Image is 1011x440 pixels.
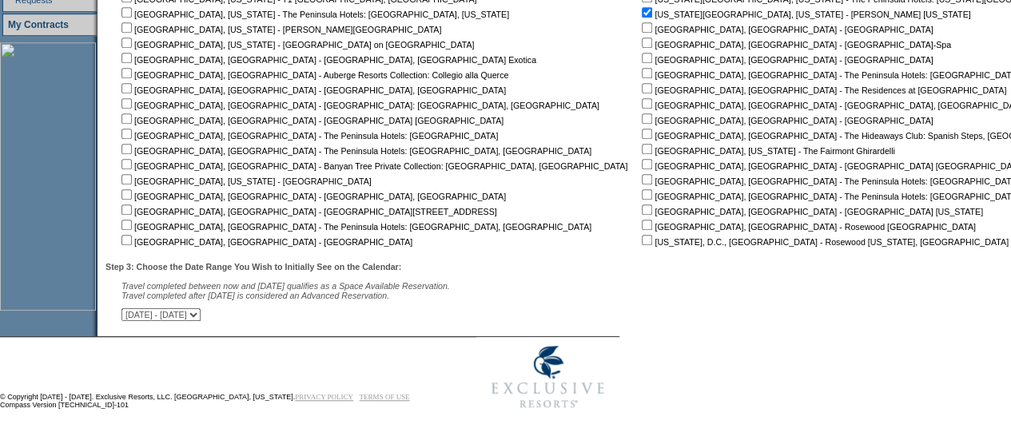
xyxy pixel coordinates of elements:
[118,101,599,110] nobr: [GEOGRAPHIC_DATA], [GEOGRAPHIC_DATA] - [GEOGRAPHIC_DATA]: [GEOGRAPHIC_DATA], [GEOGRAPHIC_DATA]
[118,146,591,156] nobr: [GEOGRAPHIC_DATA], [GEOGRAPHIC_DATA] - The Peninsula Hotels: [GEOGRAPHIC_DATA], [GEOGRAPHIC_DATA]
[639,40,951,50] nobr: [GEOGRAPHIC_DATA], [GEOGRAPHIC_DATA] - [GEOGRAPHIC_DATA]-Spa
[118,116,504,125] nobr: [GEOGRAPHIC_DATA], [GEOGRAPHIC_DATA] - [GEOGRAPHIC_DATA] [GEOGRAPHIC_DATA]
[639,85,1006,95] nobr: [GEOGRAPHIC_DATA], [GEOGRAPHIC_DATA] - The Residences at [GEOGRAPHIC_DATA]
[639,207,983,216] nobr: [GEOGRAPHIC_DATA], [GEOGRAPHIC_DATA] - [GEOGRAPHIC_DATA] [US_STATE]
[118,10,509,19] nobr: [GEOGRAPHIC_DATA], [US_STATE] - The Peninsula Hotels: [GEOGRAPHIC_DATA], [US_STATE]
[639,25,933,34] nobr: [GEOGRAPHIC_DATA], [GEOGRAPHIC_DATA] - [GEOGRAPHIC_DATA]
[118,222,591,232] nobr: [GEOGRAPHIC_DATA], [GEOGRAPHIC_DATA] - The Peninsula Hotels: [GEOGRAPHIC_DATA], [GEOGRAPHIC_DATA]
[118,207,497,216] nobr: [GEOGRAPHIC_DATA], [GEOGRAPHIC_DATA] - [GEOGRAPHIC_DATA][STREET_ADDRESS]
[639,237,1009,247] nobr: [US_STATE], D.C., [GEOGRAPHIC_DATA] - Rosewood [US_STATE], [GEOGRAPHIC_DATA]
[208,308,247,323] input: Submit
[118,25,441,34] nobr: [GEOGRAPHIC_DATA], [US_STATE] - [PERSON_NAME][GEOGRAPHIC_DATA]
[118,40,474,50] nobr: [GEOGRAPHIC_DATA], [US_STATE] - [GEOGRAPHIC_DATA] on [GEOGRAPHIC_DATA]
[639,116,933,125] nobr: [GEOGRAPHIC_DATA], [GEOGRAPHIC_DATA] - [GEOGRAPHIC_DATA]
[118,161,627,171] nobr: [GEOGRAPHIC_DATA], [GEOGRAPHIC_DATA] - Banyan Tree Private Collection: [GEOGRAPHIC_DATA], [GEOGRA...
[639,146,894,156] nobr: [GEOGRAPHIC_DATA], [US_STATE] - The Fairmont Ghirardelli
[639,55,933,65] nobr: [GEOGRAPHIC_DATA], [GEOGRAPHIC_DATA] - [GEOGRAPHIC_DATA]
[360,393,410,401] a: TERMS OF USE
[121,291,389,300] nobr: Travel completed after [DATE] is considered an Advanced Reservation.
[476,337,619,417] img: Exclusive Resorts
[121,281,450,291] span: Travel completed between now and [DATE] qualifies as a Space Available Reservation.
[118,85,506,95] nobr: [GEOGRAPHIC_DATA], [GEOGRAPHIC_DATA] - [GEOGRAPHIC_DATA], [GEOGRAPHIC_DATA]
[118,176,372,186] nobr: [GEOGRAPHIC_DATA], [US_STATE] - [GEOGRAPHIC_DATA]
[118,55,536,65] nobr: [GEOGRAPHIC_DATA], [GEOGRAPHIC_DATA] - [GEOGRAPHIC_DATA], [GEOGRAPHIC_DATA] Exotica
[639,10,970,19] nobr: [US_STATE][GEOGRAPHIC_DATA], [US_STATE] - [PERSON_NAME] [US_STATE]
[118,131,498,141] nobr: [GEOGRAPHIC_DATA], [GEOGRAPHIC_DATA] - The Peninsula Hotels: [GEOGRAPHIC_DATA]
[118,192,506,201] nobr: [GEOGRAPHIC_DATA], [GEOGRAPHIC_DATA] - [GEOGRAPHIC_DATA], [GEOGRAPHIC_DATA]
[639,222,975,232] nobr: [GEOGRAPHIC_DATA], [GEOGRAPHIC_DATA] - Rosewood [GEOGRAPHIC_DATA]
[8,19,69,30] a: My Contracts
[295,393,353,401] a: PRIVACY POLICY
[105,262,401,272] b: Step 3: Choose the Date Range You Wish to Initially See on the Calendar:
[118,70,508,80] nobr: [GEOGRAPHIC_DATA], [GEOGRAPHIC_DATA] - Auberge Resorts Collection: Collegio alla Querce
[118,237,412,247] nobr: [GEOGRAPHIC_DATA], [GEOGRAPHIC_DATA] - [GEOGRAPHIC_DATA]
